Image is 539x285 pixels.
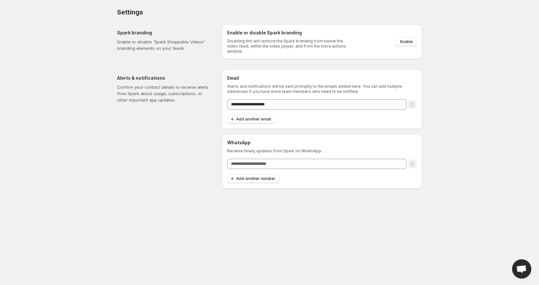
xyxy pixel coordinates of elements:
[227,115,275,124] button: Add another email
[117,75,212,81] h5: Alerts & notifications
[227,75,417,81] h6: Email
[236,176,276,181] span: Add another number
[227,84,417,94] p: Alerts and notifications will be sent promptly to the emails added here. You can add multiple add...
[117,8,143,16] span: Settings
[227,148,417,154] p: Receive timely updates from Spark on WhatsApp.
[117,84,212,103] p: Confirm your contact details to receive alerts from Spark about usage, subscriptions, or other im...
[396,37,417,46] button: Enable
[400,39,413,44] span: Enable
[227,139,417,146] h6: WhatsApp
[227,39,350,54] p: Disabling this will remove the Spark branding from below the video feed, within the video player,...
[227,174,279,183] button: Add another number
[117,30,212,36] h5: Spark branding
[117,39,212,51] p: Enable or disable ‘Spark Shoppable Videos’ branding elements on your feeds.
[236,117,271,122] span: Add another email
[512,259,531,279] div: Open chat
[227,30,350,36] h6: Enable or disable Spark branding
